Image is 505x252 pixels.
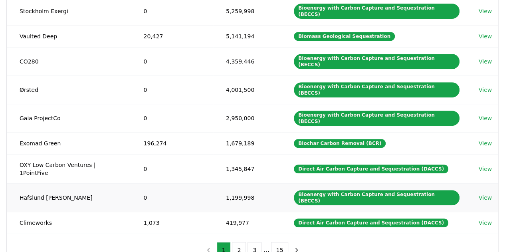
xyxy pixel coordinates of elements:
a: View [479,114,492,122]
td: 4,359,446 [213,47,281,75]
div: Direct Air Carbon Capture and Sequestration (DACCS) [294,165,448,173]
a: View [479,139,492,147]
td: OXY Low Carbon Ventures | 1PointFive [7,154,131,183]
td: 1,073 [131,212,213,234]
div: Bioenergy with Carbon Capture and Sequestration (BECCS) [294,4,459,19]
td: CO280 [7,47,131,75]
td: Hafslund [PERSON_NAME] [7,183,131,212]
td: 0 [131,104,213,132]
td: 0 [131,47,213,75]
a: View [479,7,492,15]
a: View [479,194,492,202]
div: Biochar Carbon Removal (BCR) [294,139,386,148]
a: View [479,219,492,227]
td: 4,001,500 [213,75,281,104]
td: 0 [131,154,213,183]
div: Bioenergy with Carbon Capture and Sequestration (BECCS) [294,54,459,69]
td: 1,345,847 [213,154,281,183]
td: Vaulted Deep [7,25,131,47]
td: Ørsted [7,75,131,104]
div: Direct Air Carbon Capture and Sequestration (DACCS) [294,218,448,227]
td: 5,141,194 [213,25,281,47]
td: 2,950,000 [213,104,281,132]
a: View [479,86,492,94]
td: 196,274 [131,132,213,154]
td: Climeworks [7,212,131,234]
td: 419,977 [213,212,281,234]
td: 0 [131,183,213,212]
a: View [479,32,492,40]
a: View [479,165,492,173]
td: 1,199,998 [213,183,281,212]
td: 1,679,189 [213,132,281,154]
a: View [479,58,492,65]
td: Gaia ProjectCo [7,104,131,132]
div: Bioenergy with Carbon Capture and Sequestration (BECCS) [294,111,459,126]
div: Biomass Geological Sequestration [294,32,395,41]
td: Exomad Green [7,132,131,154]
td: 20,427 [131,25,213,47]
div: Bioenergy with Carbon Capture and Sequestration (BECCS) [294,190,459,205]
td: 0 [131,75,213,104]
div: Bioenergy with Carbon Capture and Sequestration (BECCS) [294,82,459,97]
